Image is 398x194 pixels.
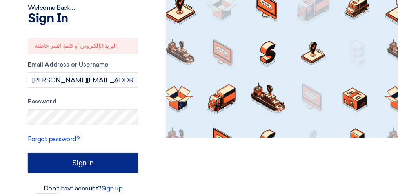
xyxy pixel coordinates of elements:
div: Welcome Back ... [28,3,138,13]
input: Enter your business email or username [28,72,138,88]
input: Sign in [28,153,138,173]
label: Email Address or Username [28,60,138,69]
label: Password [28,97,138,106]
div: Don't have account? [28,184,138,193]
a: Sign up [102,185,123,192]
a: Forgot password? [28,135,80,143]
div: البريد الإلكتروني أو كلمة السر خاطئة [28,38,138,54]
h1: Sign In [28,13,138,25]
